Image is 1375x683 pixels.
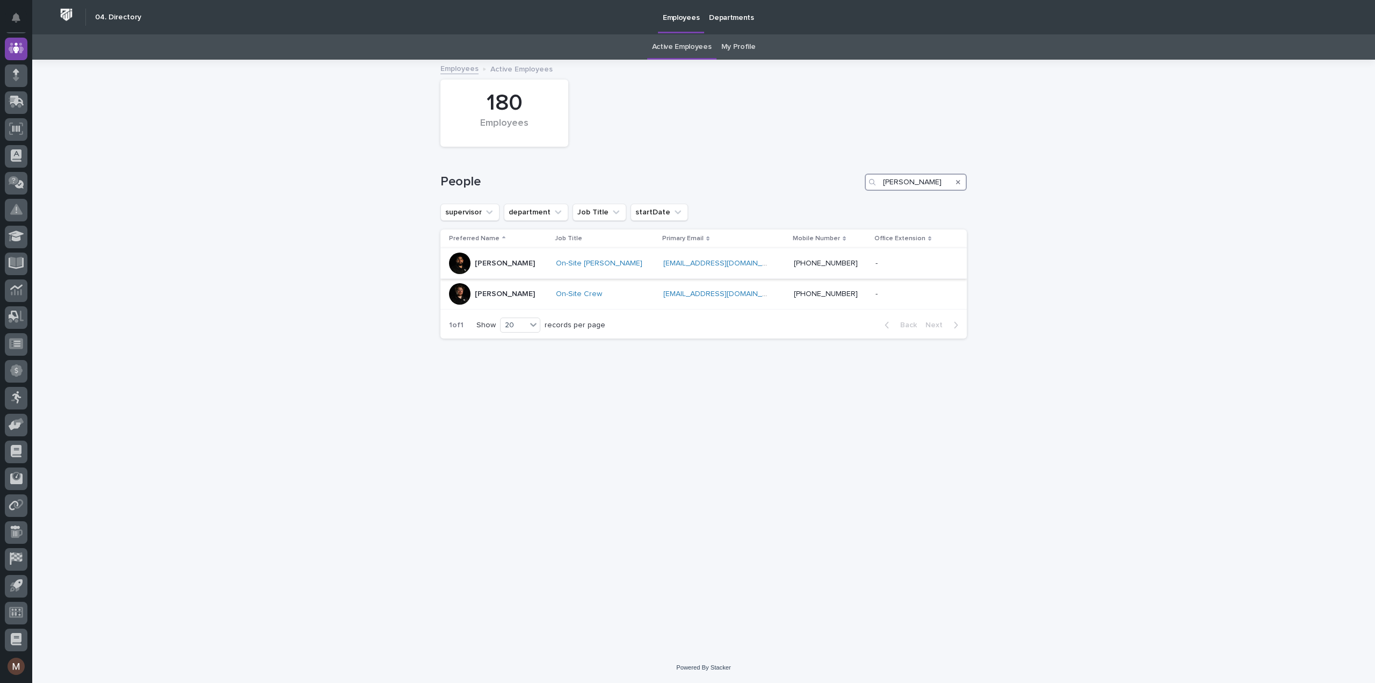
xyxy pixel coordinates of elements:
[440,279,967,310] tr: [PERSON_NAME]On-Site Crew [EMAIL_ADDRESS][DOMAIN_NAME] [PHONE_NUMBER]--
[459,90,550,117] div: 180
[925,321,949,329] span: Next
[556,259,642,268] a: On-Site [PERSON_NAME]
[894,321,917,329] span: Back
[721,34,756,60] a: My Profile
[875,257,880,268] p: -
[556,290,602,299] a: On-Site Crew
[865,174,967,191] input: Search
[440,248,967,279] tr: [PERSON_NAME]On-Site [PERSON_NAME] [EMAIL_ADDRESS][DOMAIN_NAME] [PHONE_NUMBER]--
[876,320,921,330] button: Back
[555,233,582,245] p: Job Title
[501,320,526,331] div: 20
[95,13,141,22] h2: 04. Directory
[662,233,704,245] p: Primary Email
[475,290,535,299] p: [PERSON_NAME]
[875,287,880,299] p: -
[459,118,550,140] div: Employees
[490,62,553,74] p: Active Employees
[475,259,535,268] p: [PERSON_NAME]
[56,5,76,25] img: Workspace Logo
[440,204,500,221] button: supervisor
[874,233,925,245] p: Office Extension
[440,312,472,339] p: 1 of 1
[440,174,860,190] h1: People
[5,6,27,29] button: Notifications
[676,664,730,671] a: Powered By Stacker
[545,321,605,330] p: records per page
[476,321,496,330] p: Show
[793,233,840,245] p: Mobile Number
[440,62,479,74] a: Employees
[13,13,27,30] div: Notifications
[631,204,688,221] button: startDate
[663,290,785,298] a: [EMAIL_ADDRESS][DOMAIN_NAME]
[921,320,967,330] button: Next
[449,233,500,245] p: Preferred Name
[5,655,27,678] button: users-avatar
[794,260,858,267] a: [PHONE_NUMBER]
[663,260,785,267] a: [EMAIL_ADDRESS][DOMAIN_NAME]
[573,204,626,221] button: Job Title
[794,290,858,298] a: [PHONE_NUMBER]
[504,204,568,221] button: department
[652,34,712,60] a: Active Employees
